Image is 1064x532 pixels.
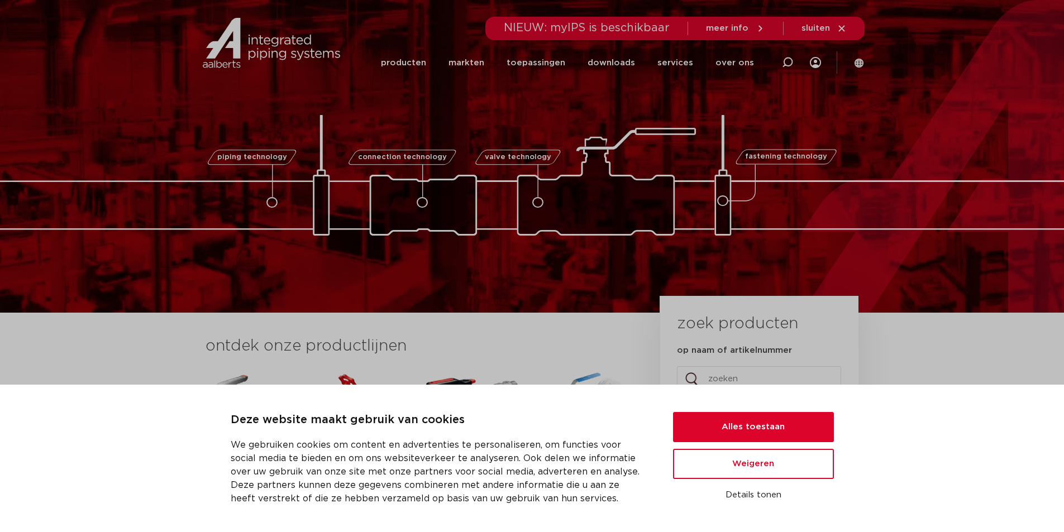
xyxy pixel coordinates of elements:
span: fastening technology [745,154,827,161]
a: toepassingen [507,41,565,84]
span: valve technology [485,154,551,161]
a: sluiten [801,23,847,33]
a: meer info [706,23,765,33]
a: services [657,41,693,84]
p: Deze website maakt gebruik van cookies [231,411,646,429]
a: over ons [715,41,754,84]
span: piping technology [217,154,287,161]
button: Details tonen [673,486,834,505]
p: We gebruiken cookies om content en advertenties te personaliseren, om functies voor social media ... [231,438,646,505]
label: op naam of artikelnummer [677,345,792,356]
nav: Menu [381,41,754,84]
span: NIEUW: myIPS is beschikbaar [504,22,670,33]
a: downloads [588,41,635,84]
span: connection technology [357,154,446,161]
span: sluiten [801,24,830,32]
span: meer info [706,24,748,32]
h3: ontdek onze productlijnen [206,335,622,357]
a: markten [448,41,484,84]
button: Alles toestaan [673,412,834,442]
input: zoeken [677,366,841,392]
a: producten [381,41,426,84]
h3: zoek producten [677,313,798,335]
button: Weigeren [673,449,834,479]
